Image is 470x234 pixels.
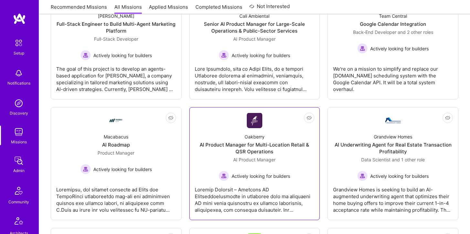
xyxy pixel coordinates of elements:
img: Actively looking for builders [80,50,91,60]
img: Actively looking for builders [219,50,229,60]
div: Google Calendar Integration [360,21,426,27]
div: AI Underwriting Agent for Real Estate Transaction Profitability [333,141,453,155]
img: Community [11,183,26,198]
a: Company LogoOakberryAI Product Manager for Multi-Location Retail & QSR OperationsAI Product Manag... [195,113,315,215]
img: setup [12,36,26,50]
div: Admin [13,167,25,174]
img: Company Logo [108,113,124,128]
div: Grandview Homes is seeking to build an AI-augmented underwriting agent that optimizes their home ... [333,181,453,213]
span: and 1 other role [392,157,425,162]
div: Discovery [10,110,28,117]
img: admin teamwork [12,154,25,167]
a: Not Interested [249,3,290,14]
img: Actively looking for builders [357,43,368,54]
span: Back-End Developer [353,29,396,35]
div: Setup [14,50,24,56]
div: Oakberry [245,133,265,140]
img: Actively looking for builders [80,164,91,174]
span: Actively looking for builders [370,45,429,52]
img: Company Logo [385,117,401,123]
div: Team Central [379,13,407,19]
div: Grandview Homes [374,133,412,140]
a: All Missions [114,4,142,14]
i: icon EyeClosed [445,115,450,120]
span: Product Manager [98,150,134,156]
span: Actively looking for builders [93,166,152,173]
span: AI Product Manager [233,157,276,162]
div: We're on a mission to simplify and replace our [DOMAIN_NAME] scheduling system with the Google Ca... [333,60,453,93]
img: Architects [11,214,26,230]
a: Recommended Missions [51,4,107,14]
i: icon EyeClosed [307,115,312,120]
div: Cali Ambiental [239,13,269,19]
a: Applied Missions [149,4,188,14]
div: Loremipsu, dol sitamet consecte ad Elits doe TempoRinci utlaboreetdo mag-ali eni adminimven quisn... [56,181,176,213]
div: Loremip Dolorsit – Ametcons AD ElitseddoeIusmodte in utlaboree dolo ma aliquaeni AD mini venia qu... [195,181,315,213]
a: Company LogoGrandview HomesAI Underwriting Agent for Real Estate Transaction ProfitabilityData Sc... [333,113,453,215]
span: Data Scientist [361,157,391,162]
img: Actively looking for builders [357,171,368,181]
i: icon EyeClosed [168,115,173,120]
div: Missions [11,138,27,145]
span: Actively looking for builders [93,52,152,59]
div: AI Roadmap [102,141,130,148]
span: Actively looking for builders [232,173,290,179]
span: Actively looking for builders [370,173,429,179]
div: [PERSON_NAME] [98,13,134,19]
img: teamwork [12,126,25,138]
span: Actively looking for builders [232,52,290,59]
img: bell [12,67,25,80]
div: Notifications [7,80,30,86]
div: Macabacus [104,133,128,140]
img: logo [13,13,26,25]
a: Completed Missions [195,4,242,14]
img: Company Logo [247,113,262,128]
div: The goal of this project is to develop an agents-based application for [PERSON_NAME], a company s... [56,60,176,93]
img: discovery [12,97,25,110]
span: AI Product Manager [233,36,276,42]
span: and 2 other roles [398,29,433,35]
a: Company LogoMacabacusAI RoadmapProduct Manager Actively looking for buildersActively looking for ... [56,113,176,215]
span: Full-Stack Developer [94,36,138,42]
div: Community [8,198,29,205]
div: AI Product Manager for Multi-Location Retail & QSR Operations [195,141,315,155]
div: Senior AI Product Manager for Large-Scale Operations & Public-Sector Services [195,21,315,34]
img: Actively looking for builders [219,171,229,181]
div: Lore Ipsumdolo, sita co Adipi Elits, do e tempori Utlaboree dolorema al enimadmini, veniamquis, n... [195,60,315,93]
div: Full-Stack Engineer to Build Multi-Agent Marketing Platform [56,21,176,34]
